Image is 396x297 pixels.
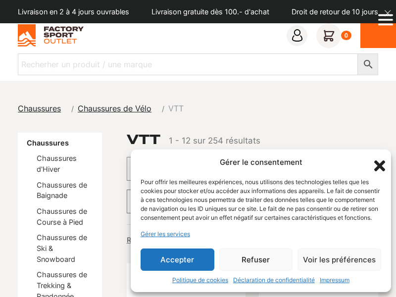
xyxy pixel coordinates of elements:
a: Chaussures d'Hiver [37,154,77,173]
nav: breadcrumbs [18,102,184,114]
a: Chaussures [27,139,69,147]
div: Gérer le consentement [220,157,302,168]
h1: VTT [127,133,160,146]
div: Pour offrir les meilleures expériences, nous utilisons des technologies telles que les cookies po... [141,178,380,222]
button: Voir les préférences [297,248,381,271]
span: Chaussures [18,103,61,113]
span: VTT [168,102,184,114]
a: Politique de cookies [172,276,228,285]
a: Impressum [320,276,349,285]
a: Chaussures de Ski & Snowboard [37,233,87,263]
a: Gérer les services [141,230,190,239]
span: Chaussures de Vélo [78,103,151,113]
a: Chaussures de Vélo [78,102,157,114]
input: Recherher un produit / une marque [18,53,358,75]
img: Factory Sport Outlet [18,24,84,47]
div: 0 [341,31,351,41]
a: Chaussures de Baignade [37,181,87,200]
button: Refuser [219,248,293,271]
a: Déclaration de confidentialité [233,276,315,285]
p: Droit de retour de 10 jours [292,6,378,17]
button: dismiss [379,5,396,22]
button: Accepter [141,248,214,271]
div: Open Menu [378,10,393,33]
a: Chaussures [18,102,67,114]
div: Fermer la boîte de dialogue [371,157,381,167]
p: Livraison en 2 à 4 jours ouvrables [18,6,129,17]
p: Livraison gratuite dès 100.- d'achat [151,6,269,17]
a: Chaussures de Course à Pied [37,207,87,226]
